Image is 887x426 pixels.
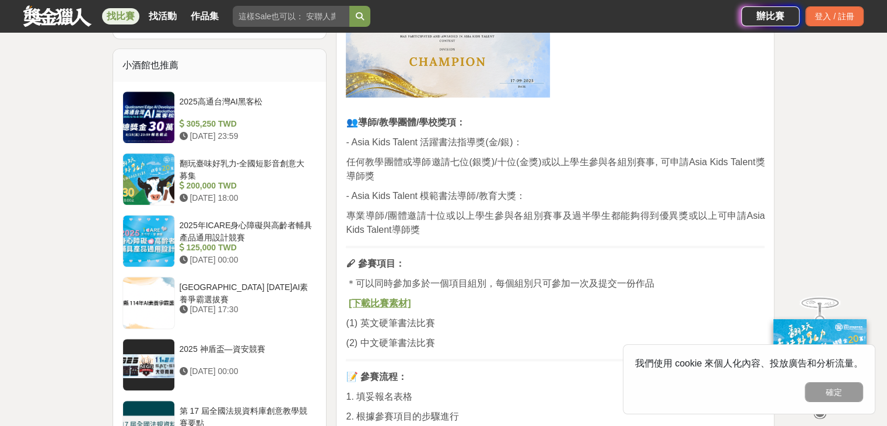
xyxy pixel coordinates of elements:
button: 確定 [805,382,863,402]
div: 200,000 TWD [180,180,313,192]
span: 👥 [346,117,465,127]
strong: 📝 參賽流程： [346,372,406,382]
span: (1) 英文硬筆書法比賽 [346,318,434,328]
a: 翻玩臺味好乳力-全國短影音創意大募集 200,000 TWD [DATE] 18:00 [122,153,317,205]
div: 125,000 TWD [180,242,313,254]
span: 1. 填妥報名表格 [346,392,412,401]
a: 2025 神盾盃—資安競賽 [DATE] 00:00 [122,338,317,391]
div: 2025高通台灣AI黑客松 [180,96,313,118]
div: [DATE] 00:00 [180,254,313,266]
strong: 🖋 參賽項目： [346,259,404,268]
div: [DATE] 23:59 [180,130,313,142]
a: [下載比賽素材] [349,299,411,308]
div: [GEOGRAPHIC_DATA] [DATE]AI素養爭霸選拔賽 [180,281,313,303]
span: (2) 中文硬筆書法比賽 [346,338,434,348]
span: 2. 根據參賽項目的步驟進行 [346,411,459,421]
img: c171a689-fb2c-43c6-a33c-e56b1f4b2190.jpg [773,319,867,397]
a: [GEOGRAPHIC_DATA] [DATE]AI素養爭霸選拔賽 [DATE] 17:30 [122,277,317,329]
a: 找比賽 [102,8,139,25]
div: 2025 神盾盃—資安競賽 [180,343,313,365]
span: - Asia Kids Talent 活躍書法指導獎(金/銀)： [346,137,522,147]
a: 2025高通台灣AI黑客松 305,250 TWD [DATE] 23:59 [122,91,317,144]
div: 2025年ICARE身心障礙與高齡者輔具產品通用設計競賽 [180,219,313,242]
div: 翻玩臺味好乳力-全國短影音創意大募集 [180,158,313,180]
div: 305,250 TWD [180,118,313,130]
span: 專業導師/團體邀請十位或以上學生參與各組別賽事及過半學生都能夠得到優異獎或以上可申請Asia Kids Talent導師獎 [346,211,765,235]
input: 這樣Sale也可以： 安聯人壽創意銷售法募集 [233,6,349,27]
span: 任何教學團體或導師邀請七位(銀獎)/十位(金獎)或以上學生參與各組別賽事, 可申請Asia Kids Talent獎導師獎 [346,157,765,181]
div: 登入 / 註冊 [805,6,864,26]
a: 找活動 [144,8,181,25]
span: ＊可以同時參加多於一個項目組別，每個組別只可參加一次及提交一份作品 [346,278,654,288]
a: 作品集 [186,8,223,25]
a: 2025年ICARE身心障礙與高齡者輔具產品通用設計競賽 125,000 TWD [DATE] 00:00 [122,215,317,267]
strong: 導師/教學團體/學校獎項： [357,117,465,127]
span: - Asia Kids Talent 模範書法導師/教育大獎： [346,191,525,201]
div: [DATE] 18:00 [180,192,313,204]
div: 小酒館也推薦 [113,49,327,82]
div: [DATE] 00:00 [180,365,313,378]
span: 我們使用 cookie 來個人化內容、投放廣告和分析流量。 [635,358,863,368]
a: 辦比賽 [741,6,800,26]
div: [DATE] 17:30 [180,303,313,316]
